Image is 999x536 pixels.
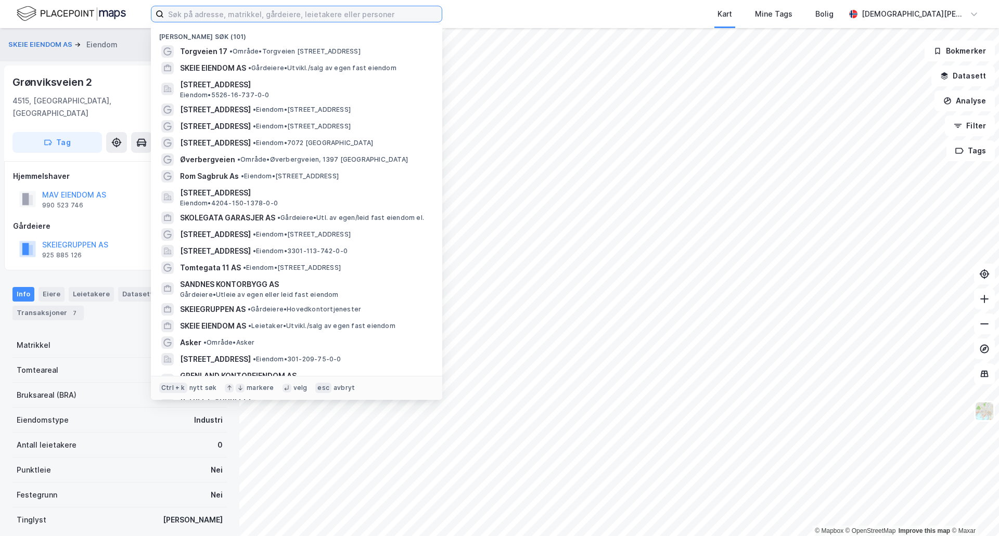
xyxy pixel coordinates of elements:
div: Kart [718,8,732,20]
span: [STREET_ADDRESS] [180,79,430,91]
div: [PERSON_NAME] søk (101) [151,24,442,43]
span: [STREET_ADDRESS] [180,120,251,133]
span: • [237,155,240,163]
span: Gårdeiere • Hovedkontortjenester [248,305,361,313]
div: avbryt [334,384,355,393]
span: • [248,305,251,313]
div: [DEMOGRAPHIC_DATA][PERSON_NAME] [862,8,966,20]
iframe: Chat Widget [947,486,999,536]
div: 4515, [GEOGRAPHIC_DATA], [GEOGRAPHIC_DATA] [12,95,165,120]
span: • [253,122,256,130]
div: Antall leietakere [17,439,76,451]
span: Gårdeiere • Utleie av egen eller leid fast eiendom [180,291,339,299]
span: Område • Asker [203,338,255,347]
img: logo.f888ab2527a4732fd821a326f86c7f29.svg [17,5,126,23]
span: Øverbergveien [180,153,235,166]
div: Grønviksveien 2 [12,74,94,90]
div: 990 523 746 [42,201,83,210]
input: Søk på adresse, matrikkel, gårdeiere, leietakere eller personer [164,6,442,22]
span: Asker [180,336,201,349]
a: Mapbox [815,527,843,534]
div: Punktleie [17,464,51,476]
div: Nei [211,489,223,501]
span: • [253,355,256,363]
button: Tag [12,132,102,153]
span: Eiendom • [STREET_ADDRESS] [253,122,351,130]
span: SKEIEGRUPPEN AS [180,303,246,316]
div: velg [293,384,308,393]
div: Industri [194,414,223,426]
div: Eiendomstype [17,414,69,426]
span: [STREET_ADDRESS] [180,228,251,241]
button: Filter [945,115,995,136]
span: Eiendom • 4204-150-1378-0-0 [180,199,278,207]
div: Eiendom [86,38,118,51]
span: • [253,230,256,238]
span: Leietaker • Utvikl./salg av egen fast eiendom [248,322,395,330]
button: Tags [946,140,995,161]
span: Eiendom • [STREET_ADDRESS] [243,264,341,272]
span: • [253,247,256,255]
span: Rom Sagbruk As [180,170,239,182]
span: • [248,64,251,72]
div: Kontrollprogram for chat [947,486,999,536]
span: • [243,264,246,271]
span: • [241,172,244,180]
div: Nei [211,464,223,476]
div: Bolig [815,8,834,20]
span: • [203,338,207,346]
span: • [248,322,251,330]
div: Ctrl + k [159,383,187,394]
span: GRENLAND KONTOREIENDOM AS [180,370,430,382]
div: Gårdeiere [13,220,226,232]
div: [PERSON_NAME] [163,514,223,526]
span: • [229,47,233,55]
span: [STREET_ADDRESS] [180,353,251,365]
button: Analyse [934,90,995,111]
span: Område • Øverbergveien, 1397 [GEOGRAPHIC_DATA] [237,155,408,164]
span: SKEIE EIENDOM AS [180,320,246,332]
span: Eiendom • 7072 [GEOGRAPHIC_DATA] [253,139,373,147]
span: Torgveien 17 [180,45,227,58]
div: Tomteareal [17,364,58,376]
span: Eiendom • 5526-16-737-0-0 [180,91,270,99]
span: Eiendom • [STREET_ADDRESS] [253,106,351,114]
span: [STREET_ADDRESS] [180,137,251,149]
div: markere [247,384,274,393]
span: Gårdeiere • Utvikl./salg av egen fast eiendom [248,64,396,72]
span: SANDNES KONTORBYGG AS [180,278,430,291]
img: Z [975,401,994,421]
button: Datasett [931,66,995,86]
div: Bruksareal (BRA) [17,389,76,401]
span: SKEIE EIENDOM AS [180,62,246,74]
span: [STREET_ADDRESS] [180,187,430,199]
span: Gårdeiere • Utl. av egen/leid fast eiendom el. [277,214,424,222]
span: [STREET_ADDRESS] [180,103,251,116]
a: OpenStreetMap [846,527,896,534]
div: Transaksjoner [12,306,84,320]
div: Mine Tags [755,8,792,20]
div: Eiere [39,287,65,302]
button: Bokmerker [925,41,995,61]
div: Info [12,287,34,302]
button: SKEIE EIENDOM AS [8,40,74,50]
div: Tinglyst [17,514,46,526]
div: Datasett [118,287,157,302]
div: 7 [69,308,80,318]
span: • [253,106,256,113]
span: Eiendom • 301-209-75-0-0 [253,355,341,363]
span: • [277,214,280,221]
div: 0 [217,439,223,451]
div: Festegrunn [17,489,57,501]
div: nytt søk [189,384,217,393]
div: 925 885 126 [42,251,82,259]
div: Hjemmelshaver [13,170,226,182]
span: Eiendom • [STREET_ADDRESS] [253,230,351,239]
span: SKOLEGATA GARASJER AS [180,212,275,224]
span: • [253,139,256,147]
span: Eiendom • 3301-113-742-0-0 [253,247,348,255]
a: Improve this map [899,527,950,534]
span: Tomtegata 11 AS [180,262,241,274]
div: Matrikkel [17,339,50,351]
span: [STREET_ADDRESS] [180,245,251,257]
